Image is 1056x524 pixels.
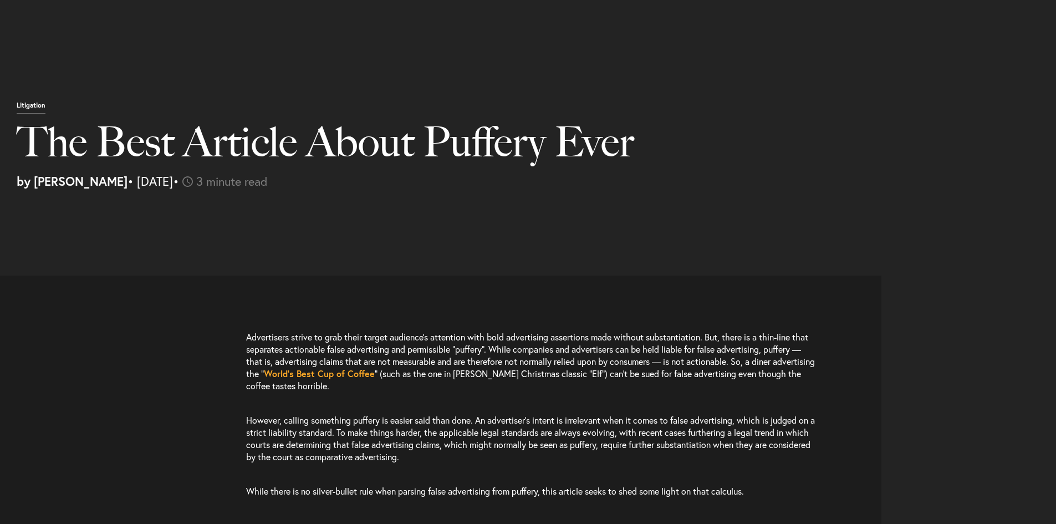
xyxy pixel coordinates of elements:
[17,102,45,114] p: Litigation
[196,173,268,189] span: 3 minute read
[17,120,682,175] h1: The Best Article About Puffery Ever
[246,331,818,403] p: Advertisers strive to grab their target audience’s attention with bold advertising assertions mad...
[246,474,818,508] p: While there is no silver-bullet rule when parsing false advertising from puffery, this article se...
[17,175,968,187] p: • [DATE]
[173,173,179,189] span: •
[246,403,818,474] p: However, calling something puffery is easier said than done. An advertiser’s intent is irrelevant...
[17,173,127,189] strong: by [PERSON_NAME]
[264,368,375,379] a: World’s Best Cup of Coffee
[182,176,193,187] img: icon-time-light.svg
